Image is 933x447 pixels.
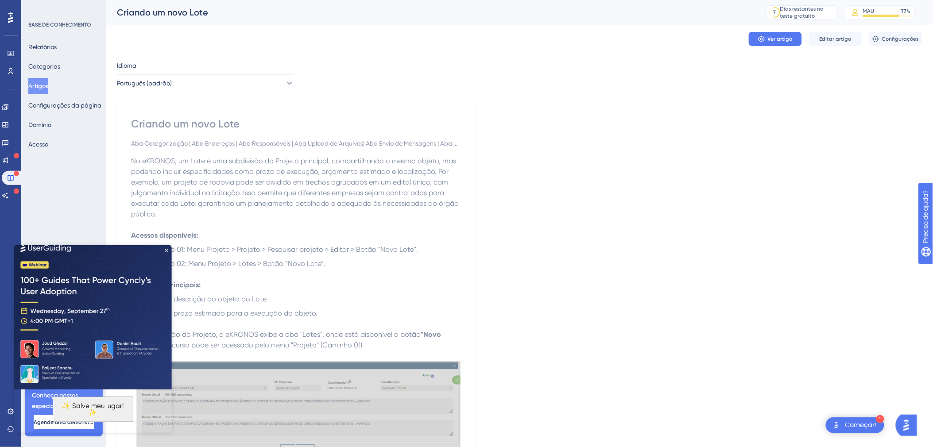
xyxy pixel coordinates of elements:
[21,2,74,13] span: Precisa de ajuda?
[845,420,877,430] div: Começar!
[902,8,907,14] font: 77
[131,138,461,149] div: Aba Categorização | Aba Endereços | Aba Responsáveis | Aba Upload de Arquivos| Aba Envio de Mensa...
[28,39,57,55] button: Relatórios
[28,58,60,74] button: Categorias
[131,157,461,218] span: No eKRONOS, um Lote é uma subdivisão do Projeto principal, compartilhando o mesmo objeto, mas pod...
[117,6,744,19] div: Criando um novo Lote
[774,9,776,16] div: 7
[820,35,852,42] span: Editar artigo
[831,420,842,431] img: texto alternativo de imagem do iniciador
[902,8,911,15] div: %
[39,151,119,177] button: ✨ Salve meu lugar! ✨
[131,117,461,131] div: Criando um novo Lote
[117,60,136,71] span: Idioma
[826,417,884,433] div: Abra o Get Started! lista de verificação, módulos restantes: 1
[780,5,834,19] div: Dias restantes no teste gratuito
[28,78,48,94] button: Artigos
[145,259,325,268] span: Caminho 02: Menu Projeto > Lotes > Botão “Novo Lote”.
[28,136,48,152] button: Acesso
[131,330,421,339] span: Após a criação do Projeto, o eKRONOS exibe a aba "Lotes", onde está disponível o botão
[896,412,922,439] iframe: UserGuiding AI Assistant Launcher
[863,8,875,15] div: MAU
[117,78,172,89] span: Português (padrão)
[809,32,862,46] button: Editar artigo
[131,231,198,239] strong: Acessos disponíveis:
[28,97,101,113] button: Configurações da página
[882,35,919,42] span: Configurações
[869,32,922,46] button: Configurações
[768,35,793,42] span: Ver artigo
[117,74,294,92] button: Português (padrão)
[749,32,802,46] button: Ver artigo
[150,341,364,349] span: Esse recurso pode ser acessado pelo menu "Projeto" (Caminho 01).
[145,245,418,254] span: Caminho 01: Menu Projeto > Projeto > Pesquisar projeto > Editar > Botão "Novo Lote".
[151,4,154,7] div: Fechar visualização
[876,415,884,423] div: 1
[28,117,51,133] button: Domínio
[145,295,268,303] span: Definir a descrição do objeto do Lote.
[145,309,317,317] span: Definir o prazo estimado para a execução do objeto.
[28,21,91,28] div: BASE DE CONHECIMENTO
